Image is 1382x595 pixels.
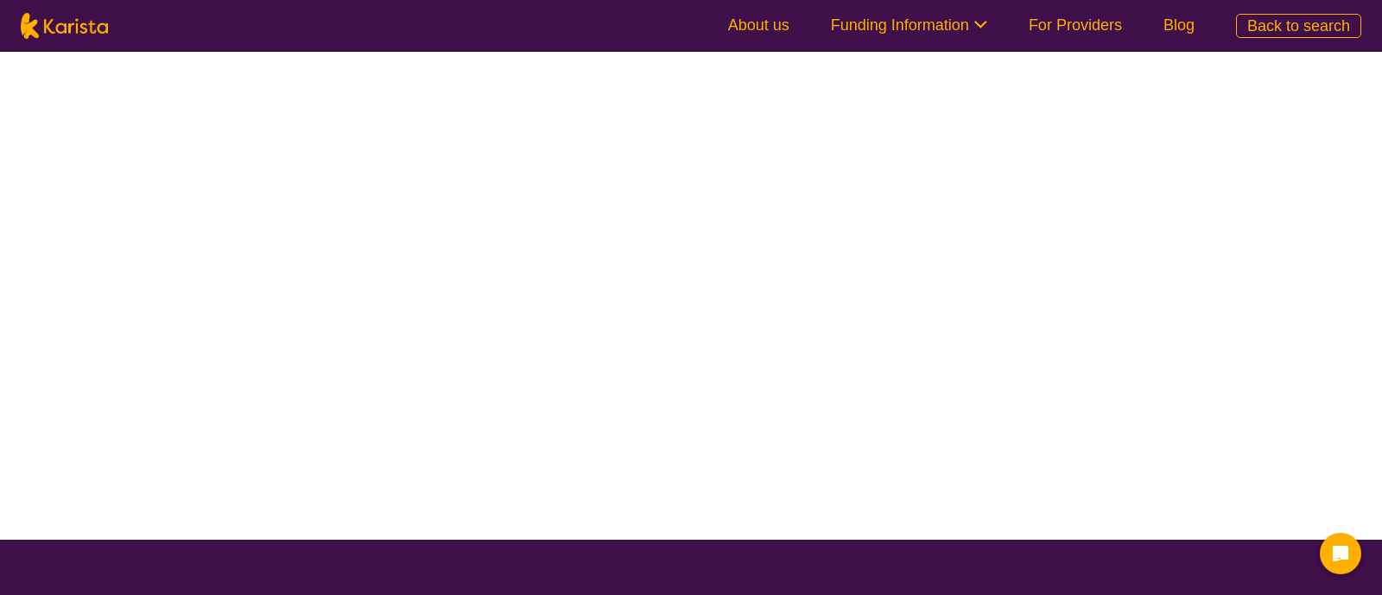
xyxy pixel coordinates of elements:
[831,16,987,34] a: Funding Information
[1247,17,1350,35] span: Back to search
[1236,14,1361,38] a: Back to search
[21,13,108,39] img: Karista logo
[1029,16,1122,34] a: For Providers
[728,16,789,34] a: About us
[1163,16,1195,34] a: Blog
